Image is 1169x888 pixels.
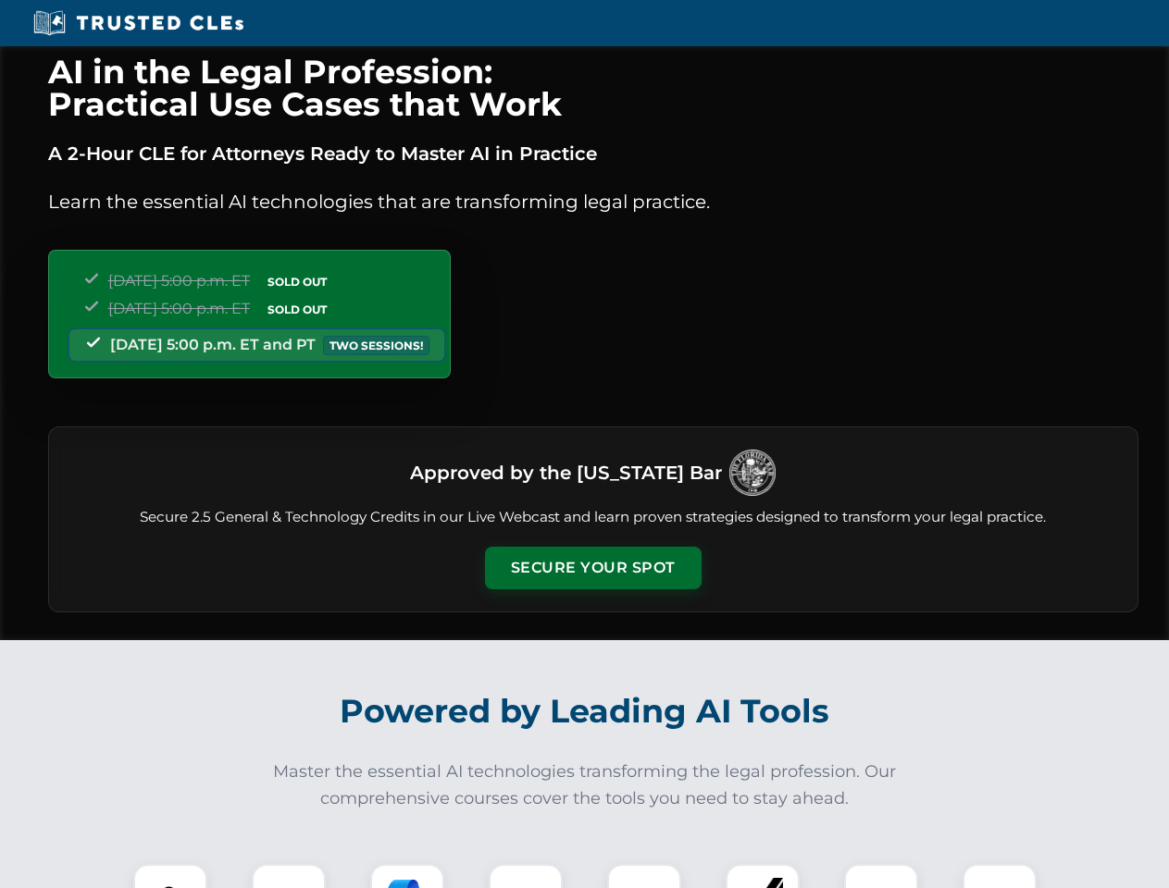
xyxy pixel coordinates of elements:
span: SOLD OUT [261,300,333,319]
p: A 2-Hour CLE for Attorneys Ready to Master AI in Practice [48,139,1138,168]
h2: Powered by Leading AI Tools [72,679,1098,744]
span: SOLD OUT [261,272,333,291]
p: Secure 2.5 General & Technology Credits in our Live Webcast and learn proven strategies designed ... [71,507,1115,528]
span: [DATE] 5:00 p.m. ET [108,272,250,290]
span: [DATE] 5:00 p.m. ET [108,300,250,317]
h3: Approved by the [US_STATE] Bar [410,456,722,489]
h1: AI in the Legal Profession: Practical Use Cases that Work [48,55,1138,120]
p: Learn the essential AI technologies that are transforming legal practice. [48,187,1138,216]
img: Trusted CLEs [28,9,249,37]
img: Logo [729,450,776,496]
p: Master the essential AI technologies transforming the legal profession. Our comprehensive courses... [261,758,909,812]
button: Secure Your Spot [485,547,702,589]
